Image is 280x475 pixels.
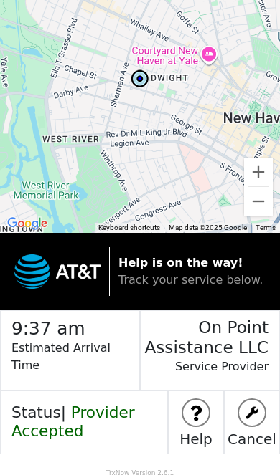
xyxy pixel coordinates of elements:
strong: Help is on the way! [118,256,243,269]
button: Zoom out [244,187,273,216]
button: Keyboard shortcuts [98,223,160,233]
h2: 9:37 am [11,311,139,340]
p: Service Provider [141,358,269,390]
p: Estimated Arrival Time [11,340,139,388]
img: logo stuff [239,400,265,426]
h5: Cancel [225,431,279,448]
span: Track your service below. [118,273,263,287]
h4: Status | [1,403,167,441]
img: logo stuff [183,400,209,426]
span: Map data ©2025 Google [169,224,247,231]
img: Google [4,214,51,233]
span: Provider Accepted [11,403,135,440]
a: Terms (opens in new tab) [256,224,276,231]
a: Open this area in Google Maps (opens a new window) [4,214,51,233]
h3: On Point Assistance LLC [141,311,269,358]
button: Zoom in [244,158,273,186]
h5: Help [169,431,223,448]
img: trx now logo [14,254,101,289]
